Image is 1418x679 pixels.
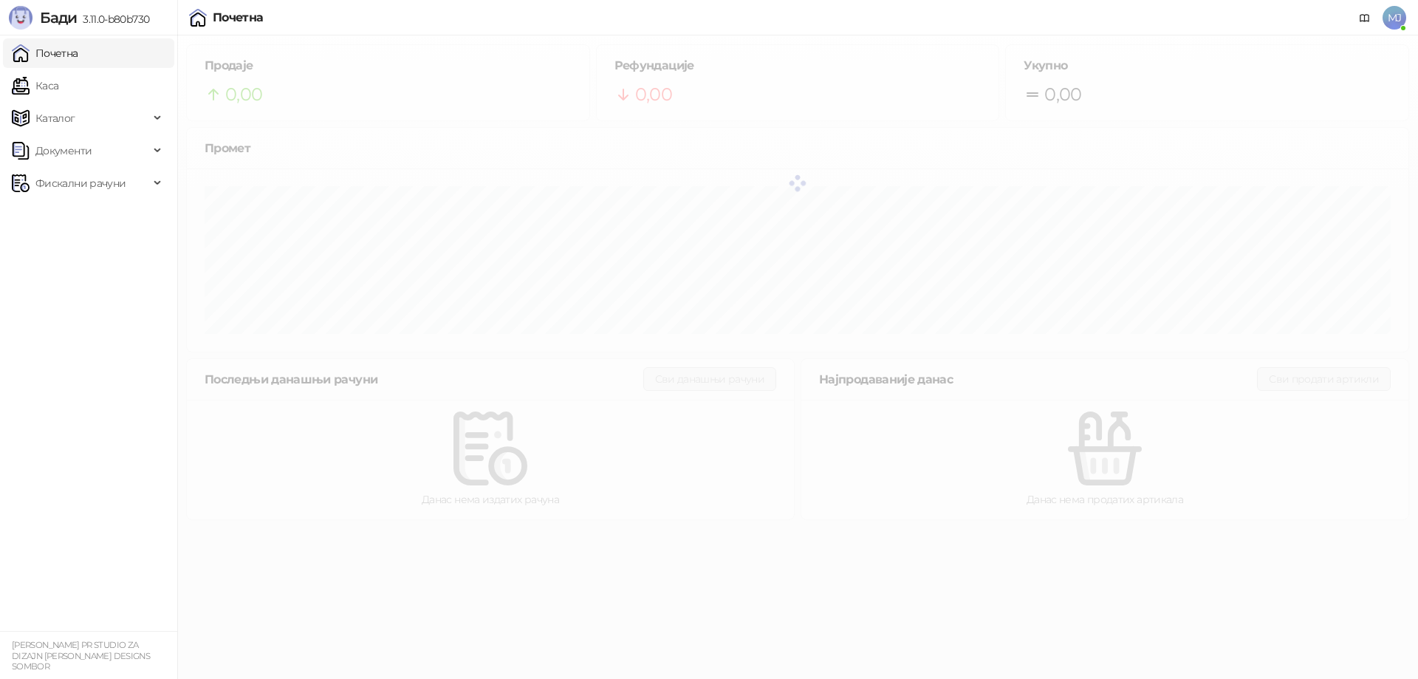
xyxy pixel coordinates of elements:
[9,6,32,30] img: Logo
[12,38,78,68] a: Почетна
[77,13,149,26] span: 3.11.0-b80b730
[40,9,77,27] span: Бади
[35,103,75,133] span: Каталог
[1353,6,1377,30] a: Документација
[213,12,264,24] div: Почетна
[1383,6,1406,30] span: MJ
[12,71,58,100] a: Каса
[35,136,92,166] span: Документи
[35,168,126,198] span: Фискални рачуни
[12,640,150,672] small: [PERSON_NAME] PR STUDIO ZA DIZAJN [PERSON_NAME] DESIGNS SOMBOR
